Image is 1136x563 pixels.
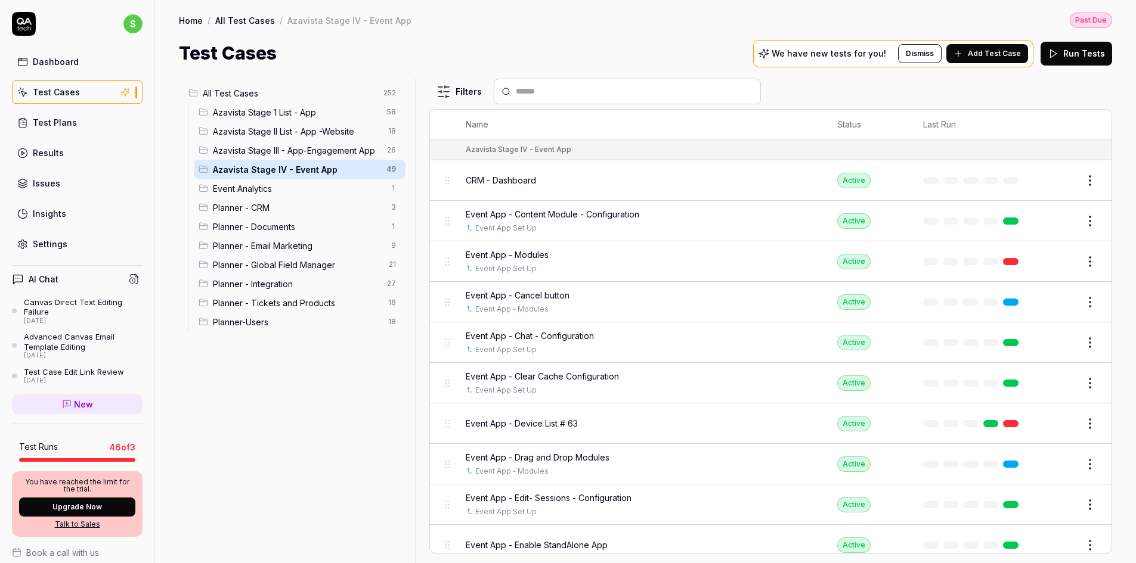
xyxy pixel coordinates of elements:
div: Drag to reorderPlanner - Documents1 [194,217,406,236]
div: Results [33,147,64,159]
tr: Event App - Content Module - ConfigurationEvent App Set UpActive [430,201,1112,241]
span: Planner - Documents [213,220,384,233]
div: Drag to reorderPlanner - Tickets and Products16 [194,293,406,312]
span: 58 [382,105,401,119]
a: Canvas Direct Text Editing Failure[DATE] [12,297,143,325]
div: Azavista Stage IV - Event App [466,144,571,155]
span: Planner - CRM [213,201,384,214]
button: Add Test Case [946,44,1028,63]
span: Event App - Device List # 63 [466,417,578,430]
a: Event App - Modules [475,304,549,315]
div: Drag to reorderAzavista Stage III - App-Engagement App26 [194,141,406,160]
a: New [12,394,143,414]
span: 9 [386,238,401,253]
h5: Test Runs [19,441,58,452]
span: Event App - Cancel button [466,289,569,301]
div: Drag to reorderPlanner - Email Marketing9 [194,236,406,255]
div: Test Case Edit Link Review [24,367,124,377]
div: Test Plans [33,116,77,129]
tr: Event App - Device List # 63Active [430,403,1112,444]
div: Settings [33,238,67,250]
span: Azavista Stage II List - App -Website [213,125,381,138]
div: Advanced Canvas Email Template Editing [24,332,143,352]
div: Azavista Stage IV - Event App [287,14,411,26]
div: Drag to reorderAzavista Stage 1 List - App58 [194,102,406,122]
div: Drag to reorderPlanner-Users18 [194,312,406,331]
a: Event App Set Up [475,344,537,355]
div: [DATE] [24,317,143,325]
span: 27 [382,276,401,291]
a: Test Case Edit Link Review[DATE] [12,367,143,385]
h1: Test Cases [179,40,277,67]
div: Past Due [1070,13,1112,28]
button: Upgrade Now [19,497,135,517]
div: Drag to reorderAzavista Stage II List - App -Website18 [194,122,406,141]
span: CRM - Dashboard [466,174,536,186]
span: Event Analytics [213,182,384,195]
div: Drag to reorderPlanner - CRM3 [194,198,406,217]
span: Book a call with us [26,546,99,559]
div: Dashboard [33,55,79,68]
a: Insights [12,202,143,225]
div: Active [837,537,871,553]
div: Insights [33,207,66,220]
a: Issues [12,172,143,195]
a: Event App Set Up [475,223,537,234]
div: [DATE] [24,377,124,385]
button: s [123,12,143,36]
span: Event App - Chat - Configuration [466,329,594,342]
span: 1 [386,219,401,234]
a: Advanced Canvas Email Template Editing[DATE] [12,332,143,359]
div: Issues [33,177,60,189]
tr: Event App - ModulesEvent App Set UpActive [430,241,1112,282]
div: Active [837,456,871,472]
button: Filters [429,80,489,104]
span: All Test Cases [203,87,376,99]
span: Azavista Stage IV - Event App [213,163,379,176]
span: 252 [379,86,401,100]
tr: Event App - Chat - ConfigurationEvent App Set UpActive [430,322,1112,363]
div: Drag to reorderEvent Analytics1 [194,179,406,198]
a: Results [12,141,143,164]
span: Azavista Stage III - App-Engagement App [213,144,380,157]
a: Event App Set Up [475,385,537,396]
span: 18 [383,315,401,329]
a: Event App Set Up [475,263,537,274]
div: Active [837,213,871,229]
div: Drag to reorderAzavista Stage IV - Event App49 [194,160,406,179]
tr: CRM - DashboardActive [430,160,1112,201]
span: Event App - Drag and Drop Modules [466,451,609,464]
a: Dashboard [12,50,143,73]
span: Event App - Clear Cache Configuration [466,370,619,382]
span: Planner - Global Field Manager [213,259,382,271]
span: Event App - Modules [466,248,549,261]
span: Planner - Email Marketing [213,239,384,252]
span: 46 of 3 [109,441,135,453]
a: Event App - Modules [475,466,549,477]
span: Event App - Enable StandAlone App [466,539,608,551]
a: Home [179,14,203,26]
a: Book a call with us [12,546,143,559]
span: Planner - Tickets and Products [213,297,381,309]
a: Test Cases [12,80,143,104]
div: Active [837,375,871,391]
th: Last Run [911,110,1035,139]
span: 16 [383,296,401,310]
span: Planner - Integration [213,278,380,290]
span: 3 [386,200,401,214]
tr: Event App - Cancel buttonEvent App - ModulesActive [430,282,1112,322]
div: Active [837,416,871,431]
span: Azavista Stage 1 List - App [213,106,380,119]
span: Planner-Users [213,316,381,328]
span: 1 [386,181,401,195]
div: Drag to reorderPlanner - Global Field Manager21 [194,255,406,274]
div: Active [837,294,871,310]
span: Add Test Case [968,48,1021,59]
th: Name [454,110,825,139]
div: Active [837,497,871,512]
span: 26 [382,143,401,157]
tr: Event App - Edit- Sessions - ConfigurationEvent App Set UpActive [430,484,1112,525]
tr: Event App - Drag and Drop ModulesEvent App - ModulesActive [430,444,1112,484]
p: You have reached the limit for the trial. [19,478,135,493]
div: / [280,14,283,26]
